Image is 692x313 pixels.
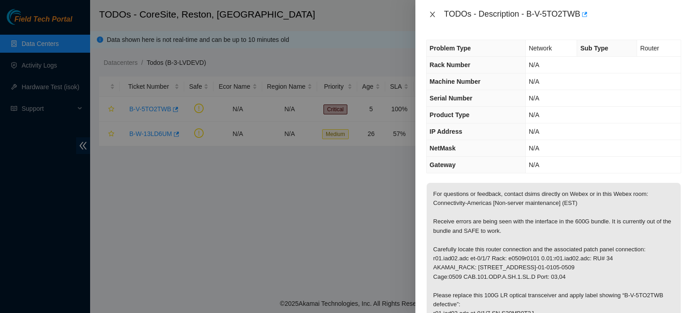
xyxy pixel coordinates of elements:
button: Close [426,10,439,19]
span: Sub Type [580,45,608,52]
span: N/A [529,161,539,168]
div: TODOs - Description - B-V-5TO2TWB [444,7,681,22]
span: Machine Number [430,78,481,85]
span: Network [529,45,552,52]
span: N/A [529,111,539,118]
span: NetMask [430,145,456,152]
span: Router [640,45,659,52]
span: N/A [529,128,539,135]
span: N/A [529,61,539,68]
span: close [429,11,436,18]
span: IP Address [430,128,462,135]
span: Product Type [430,111,469,118]
span: N/A [529,78,539,85]
span: Serial Number [430,95,473,102]
span: N/A [529,95,539,102]
span: N/A [529,145,539,152]
span: Problem Type [430,45,471,52]
span: Rack Number [430,61,470,68]
span: Gateway [430,161,456,168]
